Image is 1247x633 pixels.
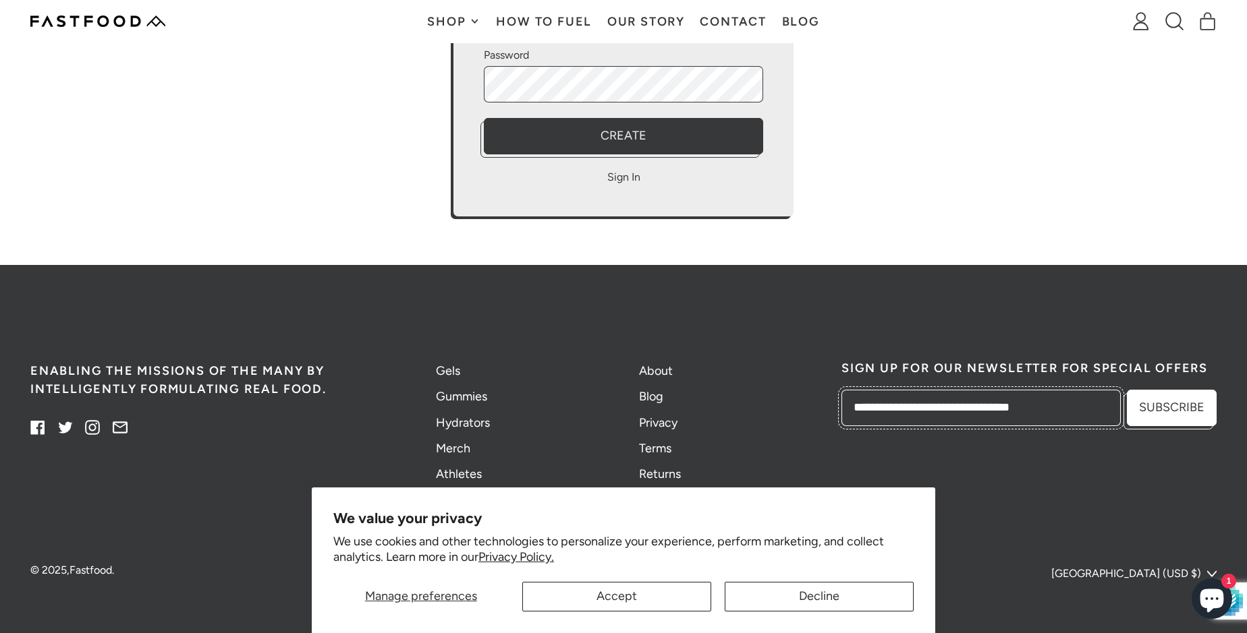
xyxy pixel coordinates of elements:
button: Decline [725,582,914,611]
a: About [639,363,673,378]
span: Shop [427,16,469,28]
a: Terms [639,441,671,456]
a: Fastfood [70,564,112,576]
a: Privacy Policy. [478,549,554,564]
span: [GEOGRAPHIC_DATA] (USD $) [1051,566,1201,582]
button: Create [484,118,763,154]
a: Sign In [607,169,640,185]
p: We use cookies and other technologies to personalize your experience, perform marketing, and coll... [333,534,914,566]
img: Fastfood [30,16,165,27]
button: Manage preferences [333,582,509,611]
a: Gels [436,363,460,378]
a: Returns [639,466,681,481]
a: Blog [639,389,663,404]
inbox-online-store-chat: Shopify online store chat [1188,578,1236,622]
h2: Sign up for our newsletter for special offers [841,362,1217,374]
a: Gummies [436,389,487,404]
span: Manage preferences [365,589,477,603]
a: Athletes [436,466,482,481]
button: Subscribe [1127,390,1217,426]
button: Accept [522,582,711,611]
label: Password [484,47,763,63]
p: © 2025, . [30,562,426,578]
button: [GEOGRAPHIC_DATA] (USD $) [1051,562,1217,584]
a: Privacy [639,415,677,430]
a: Merch [436,441,470,456]
a: Hydrators [436,415,490,430]
h5: Enabling the missions of the many by intelligently formulating real food. [30,362,406,398]
h2: We value your privacy [333,509,914,526]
